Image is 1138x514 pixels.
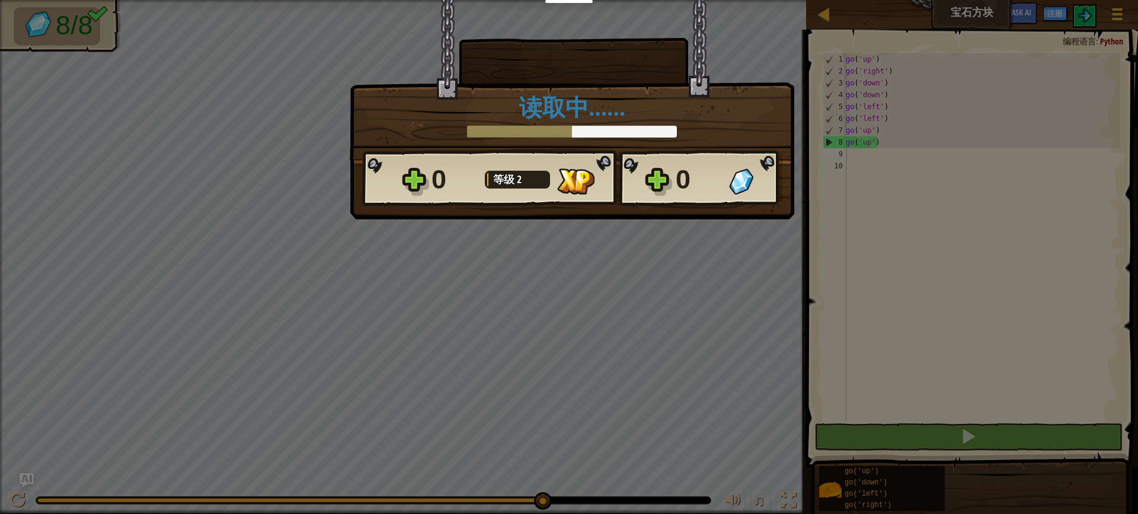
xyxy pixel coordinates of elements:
img: 获得宝石 [729,168,753,194]
h1: 读取中…… [362,95,782,120]
img: 获得经验 [557,168,594,194]
span: 等级 [493,172,517,187]
div: 0 [431,161,478,199]
div: 0 [676,161,722,199]
span: 2 [517,172,522,187]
